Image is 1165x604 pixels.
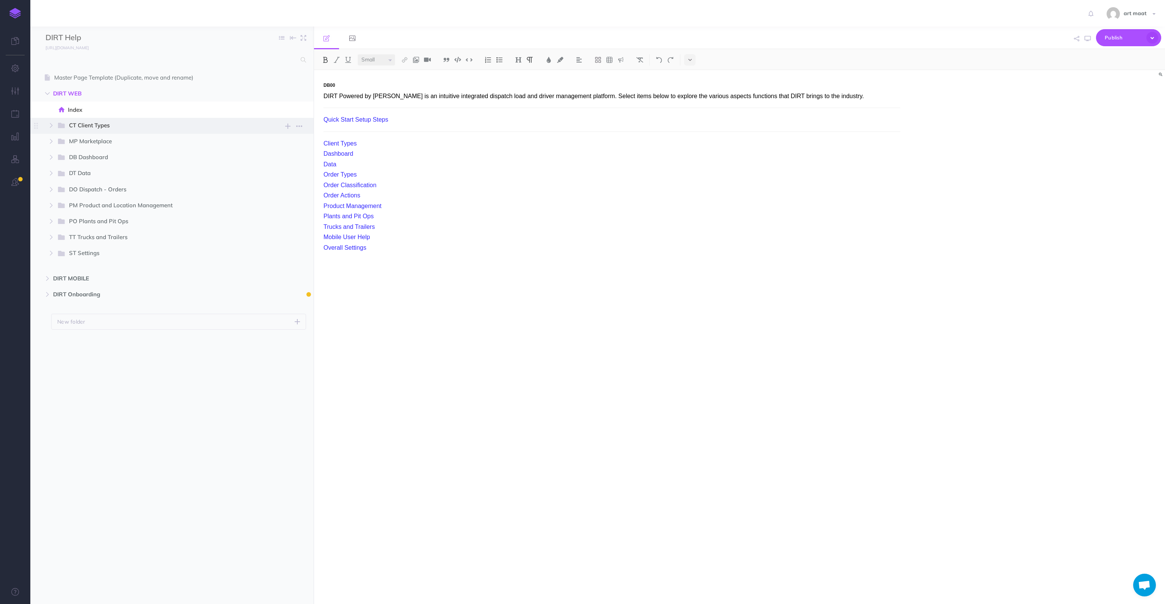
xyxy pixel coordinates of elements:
[46,32,135,44] input: Documentation Name
[69,201,257,211] span: PM Product and Location Management
[30,44,96,51] a: [URL][DOMAIN_NAME]
[636,57,643,63] img: Clear styles button
[526,57,533,63] img: Paragraph button
[323,161,336,167] a: Data
[323,140,357,147] a: Client Types
[51,314,306,330] button: New folder
[557,57,564,63] img: Text background color button
[323,224,375,230] a: Trucks and Trailers
[46,53,296,67] input: Search
[54,73,268,82] span: Master Page Template (Duplicate, move and rename)
[323,116,388,123] a: Quick Start Setup Steps
[667,57,674,63] img: Redo
[323,213,374,219] a: Plants and Pit Ops
[485,57,491,63] img: Ordered list button
[68,105,268,114] span: Index
[46,45,89,50] small: [URL][DOMAIN_NAME]
[323,182,377,188] a: Order Classification
[333,57,340,63] img: Italic button
[69,185,257,195] span: DO Dispatch - Orders
[69,217,257,227] span: PO Plants and Pit Ops
[323,192,360,199] a: Order Actions
[53,290,259,299] span: DIRT Onboarding
[424,57,431,63] img: Add video button
[57,318,85,326] p: New folder
[323,93,900,100] p: DIRT Powered by [PERSON_NAME] is an intuitive integrated dispatch load and driver management plat...
[323,171,357,178] a: Order Types
[69,121,257,131] span: CT Client Types
[1120,10,1150,17] span: art maat
[515,57,522,63] img: Headings dropdown button
[617,57,624,63] img: Callout dropdown menu button
[322,57,329,63] img: Bold button
[656,57,663,63] img: Undo
[545,57,552,63] img: Text color button
[454,57,461,63] img: Code block button
[69,137,257,147] span: MP Marketplace
[69,233,257,243] span: TT Trucks and Trailers
[323,244,366,251] a: Overall Settings
[69,169,257,178] span: DT Data
[606,57,613,63] img: Create table button
[466,57,473,63] img: Inline code button
[1133,574,1156,596] div: Open chat
[443,57,450,63] img: Blockquote button
[401,57,408,63] img: Link button
[576,57,582,63] img: Alignment dropdown menu button
[53,274,259,283] span: DIRT MOBILE
[323,203,382,209] a: Product Management
[323,150,353,157] a: Dashboard
[53,89,259,98] span: DIRT WEB
[323,234,370,240] a: Mobile User Help
[1096,29,1161,46] button: Publish
[69,153,257,163] span: DB Dashboard
[323,83,335,88] span: DB00
[9,8,21,19] img: logo-mark.svg
[1105,32,1143,44] span: Publish
[345,57,352,63] img: Underline button
[1107,7,1120,20] img: dba3bd9ff28af6bcf6f79140cf744780.jpg
[496,57,503,63] img: Unordered list button
[69,249,257,258] span: ST Settings
[413,57,419,63] img: Add image button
